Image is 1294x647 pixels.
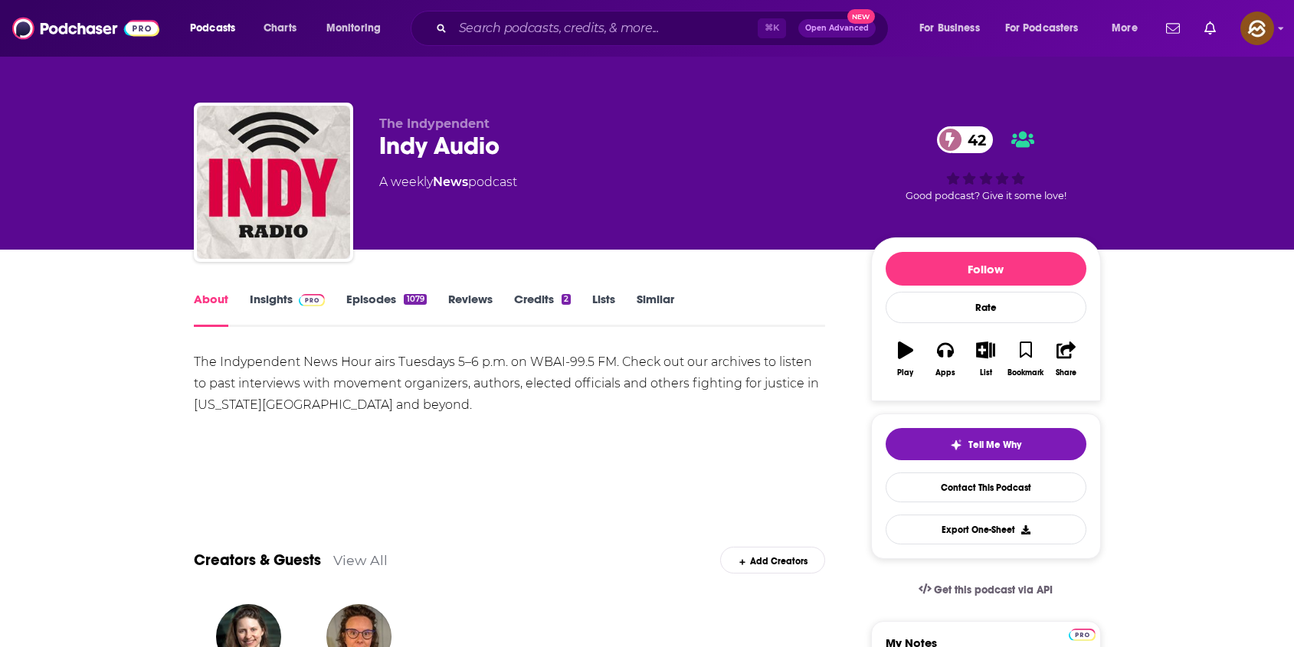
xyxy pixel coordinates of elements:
button: Follow [886,252,1086,286]
a: Creators & Guests [194,551,321,570]
div: Apps [935,368,955,377]
button: Apps [925,332,965,387]
a: Charts [254,16,306,41]
button: open menu [909,16,999,41]
a: Show notifications dropdown [1160,15,1186,41]
a: Similar [637,292,674,327]
a: Episodes1079 [346,292,426,327]
span: For Business [919,18,980,39]
a: Show notifications dropdown [1198,15,1222,41]
span: More [1112,18,1138,39]
a: InsightsPodchaser Pro [250,292,326,327]
div: 1079 [404,294,426,305]
button: Open AdvancedNew [798,19,876,38]
div: List [980,368,992,377]
a: Contact This Podcast [886,472,1086,502]
button: Export One-Sheet [886,515,1086,544]
div: 42Good podcast? Give it some love! [871,116,1101,211]
div: The Indypendent News Hour airs Tuesdays 5–6 p.m. on WBAI-99.5 FM. Check out our archives to liste... [194,351,826,416]
button: Bookmark [1006,332,1046,387]
img: tell me why sparkle [950,439,962,451]
a: News [433,175,468,189]
div: Bookmark [1007,368,1043,377]
a: View All [333,552,388,568]
span: Get this podcast via API [934,583,1053,596]
button: open menu [995,16,1101,41]
div: 2 [562,294,571,305]
img: User Profile [1240,11,1274,45]
a: Get this podcast via API [906,571,1066,609]
div: Rate [886,292,1086,323]
button: Play [886,332,925,387]
a: Reviews [448,292,493,327]
button: Show profile menu [1240,11,1274,45]
span: 42 [952,126,994,153]
span: For Podcasters [1005,18,1079,39]
div: Play [897,368,913,377]
img: Podchaser - Follow, Share and Rate Podcasts [12,14,159,43]
div: Share [1056,368,1076,377]
a: About [194,292,228,327]
button: open menu [316,16,401,41]
img: Podchaser Pro [299,294,326,306]
span: Open Advanced [805,25,869,32]
span: Podcasts [190,18,235,39]
button: tell me why sparkleTell Me Why [886,428,1086,460]
div: Add Creators [720,547,825,573]
span: Logged in as hey85204 [1240,11,1274,45]
button: open menu [179,16,255,41]
a: Lists [592,292,615,327]
span: New [847,9,875,24]
span: Monitoring [326,18,381,39]
a: 42 [937,126,994,153]
input: Search podcasts, credits, & more... [453,16,758,41]
span: ⌘ K [758,18,786,38]
button: List [965,332,1005,387]
button: open menu [1101,16,1157,41]
span: The Indypendent [379,116,490,131]
div: A weekly podcast [379,173,517,191]
span: Charts [264,18,296,39]
img: Podchaser Pro [1069,629,1096,641]
span: Tell Me Why [968,439,1021,451]
button: Share [1046,332,1086,387]
span: Good podcast? Give it some love! [906,190,1066,201]
img: Indy Audio [197,106,350,259]
div: Search podcasts, credits, & more... [425,11,903,46]
a: Pro website [1069,626,1096,641]
a: Credits2 [514,292,571,327]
